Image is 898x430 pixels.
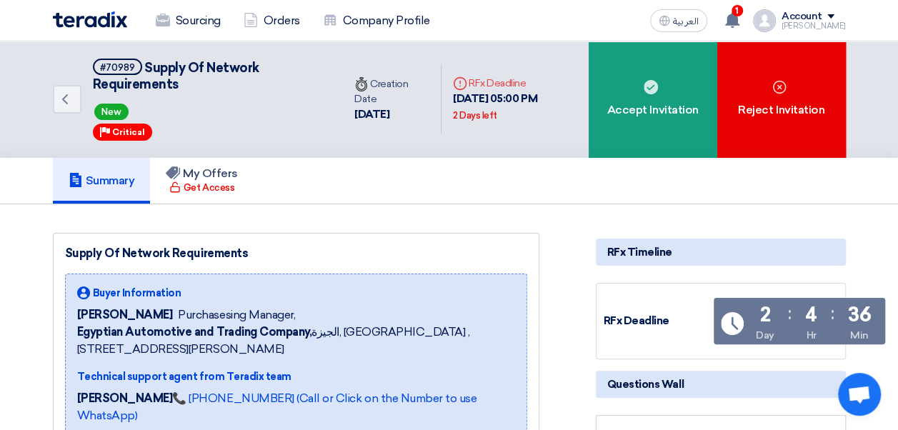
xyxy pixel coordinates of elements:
[607,376,684,392] span: Questions Wall
[717,41,846,158] div: Reject Invitation
[65,245,527,262] div: Supply Of Network Requirements
[77,391,477,422] a: 📞 [PHONE_NUMBER] (Call or Click on the Number to use WhatsApp)
[756,328,774,343] div: Day
[788,301,792,326] div: :
[100,63,135,72] div: #70989
[53,11,127,28] img: Teradix logo
[77,324,515,358] span: الجيزة, [GEOGRAPHIC_DATA] ,[STREET_ADDRESS][PERSON_NAME]
[453,91,577,123] div: [DATE] 05:00 PM
[112,127,145,137] span: Critical
[850,328,869,343] div: Min
[69,174,135,188] h5: Summary
[144,5,232,36] a: Sourcing
[596,239,846,266] div: RFx Timeline
[838,373,881,416] a: Open chat
[782,11,822,23] div: Account
[604,313,711,329] div: RFx Deadline
[354,106,429,123] div: [DATE]
[354,76,429,106] div: Creation Date
[650,9,707,32] button: العربية
[453,76,577,91] div: RFx Deadline
[93,59,326,94] h5: Supply Of Network Requirements
[166,166,238,181] h5: My Offers
[77,325,312,339] b: Egyptian Automotive and Trading Company,
[178,306,295,324] span: Purchasesing Manager,
[150,158,254,204] a: My Offers Get Access
[311,5,441,36] a: Company Profile
[732,5,743,16] span: 1
[94,104,129,120] span: New
[93,60,259,92] span: Supply Of Network Requirements
[453,109,497,123] div: 2 Days left
[589,41,717,158] div: Accept Invitation
[169,181,234,195] div: Get Access
[806,328,816,343] div: Hr
[805,305,817,325] div: 4
[53,158,151,204] a: Summary
[77,369,515,384] div: Technical support agent from Teradix team
[93,286,181,301] span: Buyer Information
[77,306,173,324] span: [PERSON_NAME]
[753,9,776,32] img: profile_test.png
[782,22,846,30] div: [PERSON_NAME]
[232,5,311,36] a: Orders
[673,16,699,26] span: العربية
[760,305,771,325] div: 2
[831,301,834,326] div: :
[848,305,871,325] div: 36
[77,391,173,405] strong: [PERSON_NAME]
